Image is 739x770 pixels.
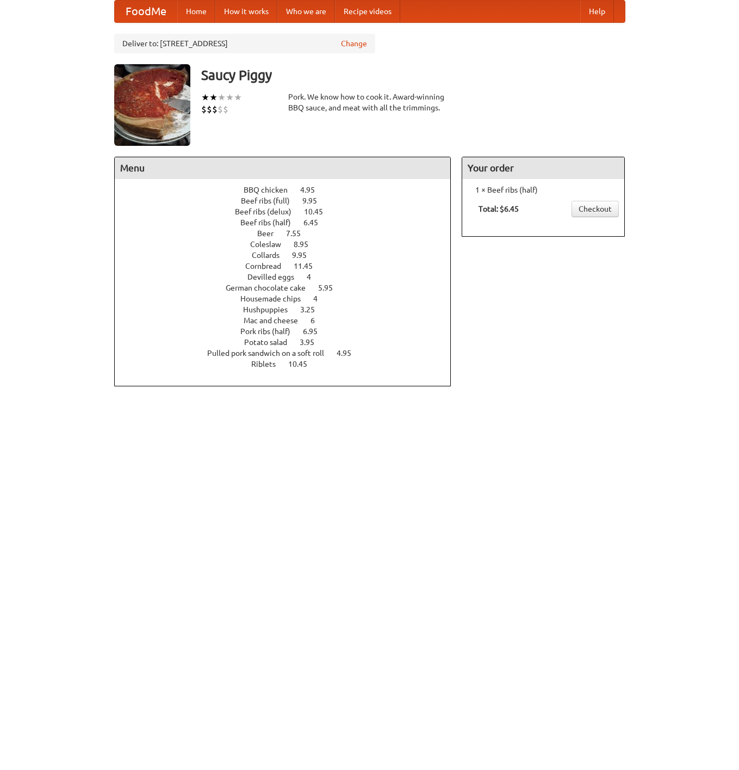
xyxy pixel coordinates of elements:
[215,1,277,22] a: How it works
[300,186,326,194] span: 4.95
[257,229,284,238] span: Beer
[240,294,312,303] span: Housemade chips
[252,251,327,260] a: Collards 9.95
[240,218,338,227] a: Beef ribs (half) 6.45
[234,91,242,103] li: ★
[207,349,371,358] a: Pulled pork sandwich on a soft roll 4.95
[240,327,338,336] a: Pork ribs (half) 6.95
[294,262,324,270] span: 11.45
[288,91,451,113] div: Pork. We know how to cook it. Award-winning BBQ sauce, and meat with all the trimmings.
[218,103,223,115] li: $
[288,360,318,368] span: 10.45
[468,184,619,195] li: 1 × Beef ribs (half)
[250,240,328,249] a: Coleslaw 8.95
[247,273,331,281] a: Devilled eggs 4
[337,349,362,358] span: 4.95
[277,1,335,22] a: Who we are
[243,305,299,314] span: Hushpuppies
[303,327,328,336] span: 6.95
[114,34,375,53] div: Deliver to: [STREET_ADDRESS]
[223,103,228,115] li: $
[243,305,335,314] a: Hushpuppies 3.25
[252,251,290,260] span: Collards
[240,327,301,336] span: Pork ribs (half)
[302,196,328,205] span: 9.95
[335,1,400,22] a: Recipe videos
[244,338,298,347] span: Potato salad
[292,251,318,260] span: 9.95
[226,284,316,292] span: German chocolate cake
[226,91,234,103] li: ★
[286,229,312,238] span: 7.55
[240,294,338,303] a: Housemade chips 4
[201,64,625,86] h3: Saucy Piggy
[177,1,215,22] a: Home
[115,157,451,179] h4: Menu
[235,207,343,216] a: Beef ribs (delux) 10.45
[250,240,292,249] span: Coleslaw
[294,240,319,249] span: 8.95
[201,91,209,103] li: ★
[218,91,226,103] li: ★
[244,316,335,325] a: Mac and cheese 6
[251,360,327,368] a: Riblets 10.45
[257,229,321,238] a: Beer 7.55
[318,284,344,292] span: 5.95
[462,157,624,179] h4: Your order
[313,294,328,303] span: 4
[114,64,190,146] img: angular.jpg
[300,338,325,347] span: 3.95
[341,38,367,49] a: Change
[245,262,333,270] a: Cornbread 11.45
[241,196,337,205] a: Beef ribs (full) 9.95
[251,360,287,368] span: Riblets
[244,316,309,325] span: Mac and cheese
[572,201,619,217] a: Checkout
[479,205,519,213] b: Total: $6.45
[226,284,353,292] a: German chocolate cake 5.95
[212,103,218,115] li: $
[247,273,305,281] span: Devilled eggs
[244,186,335,194] a: BBQ chicken 4.95
[207,103,212,115] li: $
[201,103,207,115] li: $
[209,91,218,103] li: ★
[244,338,334,347] a: Potato salad 3.95
[244,186,299,194] span: BBQ chicken
[304,207,334,216] span: 10.45
[115,1,177,22] a: FoodMe
[580,1,614,22] a: Help
[307,273,322,281] span: 4
[241,196,301,205] span: Beef ribs (full)
[245,262,292,270] span: Cornbread
[240,218,302,227] span: Beef ribs (half)
[235,207,302,216] span: Beef ribs (delux)
[207,349,335,358] span: Pulled pork sandwich on a soft roll
[300,305,326,314] span: 3.25
[310,316,326,325] span: 6
[303,218,329,227] span: 6.45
